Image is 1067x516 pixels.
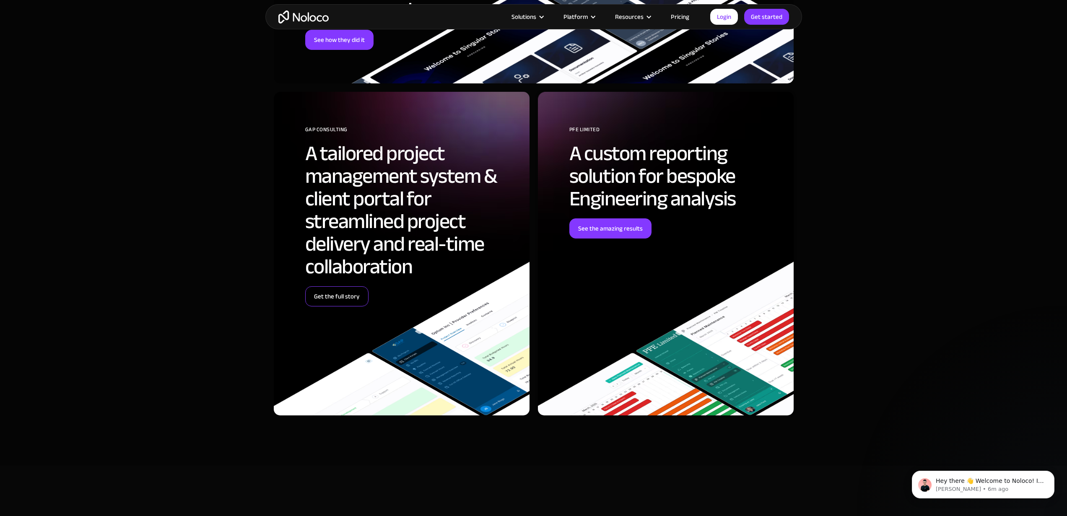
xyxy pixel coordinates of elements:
[569,142,781,210] h2: A custom reporting solution for bespoke Engineering analysis
[569,123,781,142] div: PFE Limited
[710,9,738,25] a: Login
[305,286,369,306] a: Get the full story
[744,9,789,25] a: Get started
[615,11,644,22] div: Resources
[605,11,660,22] div: Resources
[511,11,536,22] div: Solutions
[553,11,605,22] div: Platform
[305,123,517,142] div: GAP Consulting
[563,11,588,22] div: Platform
[501,11,553,22] div: Solutions
[278,10,329,23] a: home
[305,30,374,50] a: See how they did it
[569,218,652,239] a: See the amazing results
[660,11,700,22] a: Pricing
[899,453,1067,512] iframe: Intercom notifications message
[305,142,517,278] h2: A tailored project management system & client portal for streamlined project delivery and real-ti...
